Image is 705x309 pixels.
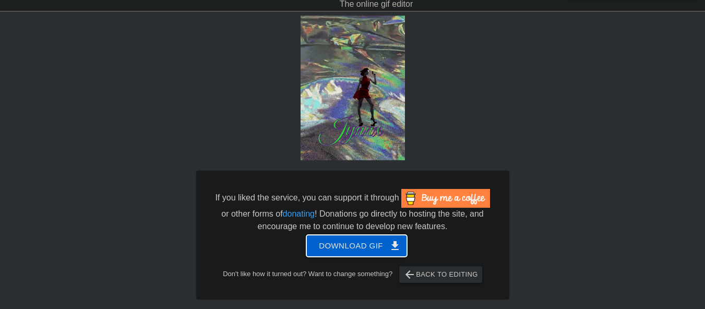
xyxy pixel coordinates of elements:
button: Download gif [306,235,407,257]
div: Don't like how it turned out? Want to change something? [212,266,493,283]
span: Back to Editing [403,268,478,281]
img: 9vAjVkwy.gif [301,16,405,160]
span: Download gif [319,239,395,253]
a: donating [283,209,315,218]
img: Buy Me A Coffee [401,189,490,208]
a: Download gif [298,241,407,249]
span: arrow_back [403,268,416,281]
span: get_app [389,240,401,252]
div: If you liked the service, you can support it through or other forms of ! Donations go directly to... [214,189,491,233]
button: Back to Editing [399,266,482,283]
